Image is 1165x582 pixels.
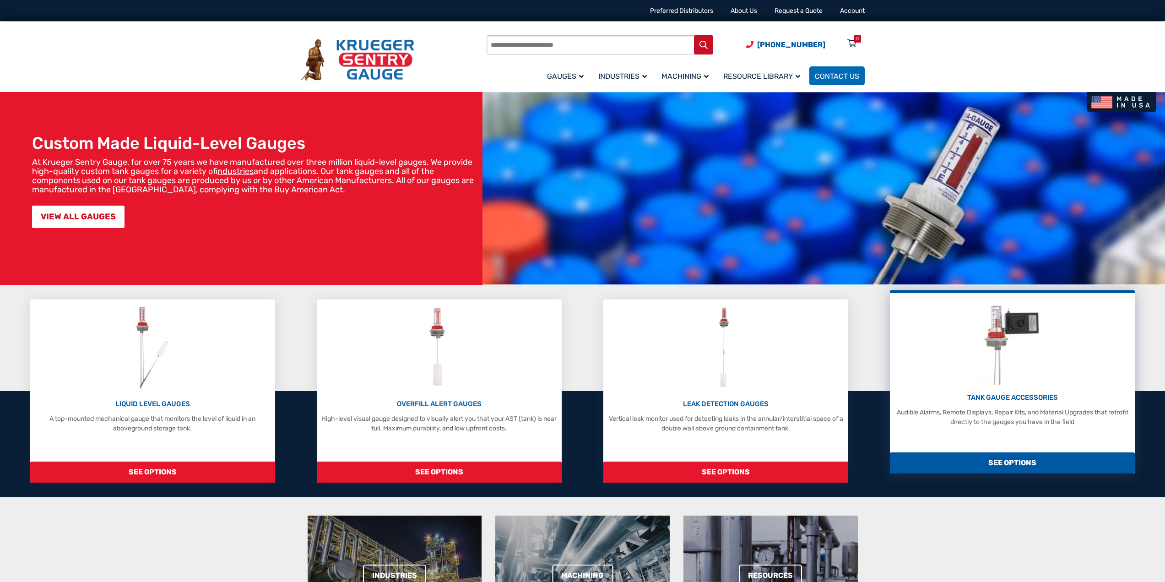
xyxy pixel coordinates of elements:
[35,414,270,433] p: A top-mounted mechanical gauge that monitors the level of liquid in an aboveground storage tank.
[32,158,478,194] p: At Krueger Sentry Gauge, for over 75 years we have manufactured over three million liquid-level g...
[815,72,859,81] span: Contact Us
[301,39,414,81] img: Krueger Sentry Gauge
[603,462,848,483] span: SEE OPTIONS
[317,462,561,483] span: SEE OPTIONS
[32,133,478,153] h1: Custom Made Liquid-Level Gauges
[746,39,825,50] a: Phone Number (920) 434-8860
[217,166,254,176] a: industries
[608,399,843,409] p: LEAK DETECTION GAUGES
[1087,92,1156,112] img: Made In USA
[775,7,823,15] a: Request a Quote
[840,7,865,15] a: Account
[661,72,709,81] span: Machining
[419,304,460,391] img: Overfill Alert Gauges
[608,414,843,433] p: Vertical leak monitor used for detecting leaks in the annular/interstitial space of a double wall...
[731,7,757,15] a: About Us
[650,7,713,15] a: Preferred Distributors
[30,299,275,483] a: Liquid Level Gauges LIQUID LEVEL GAUGES A top-mounted mechanical gauge that monitors the level of...
[890,290,1134,473] a: Tank Gauge Accessories TANK GAUGE ACCESSORIES Audible Alarms, Remote Displays, Repair Kits, and M...
[321,399,557,409] p: OVERFILL ALERT GAUGES
[894,392,1130,403] p: TANK GAUGE ACCESSORIES
[598,72,647,81] span: Industries
[547,72,584,81] span: Gauges
[656,65,718,87] a: Machining
[593,65,656,87] a: Industries
[809,66,865,85] a: Contact Us
[856,35,859,43] div: 0
[603,299,848,483] a: Leak Detection Gauges LEAK DETECTION GAUGES Vertical leak monitor used for detecting leaks in the...
[321,414,557,433] p: High-level visual gauge designed to visually alert you that your AST (tank) is near full. Maximum...
[317,299,561,483] a: Overfill Alert Gauges OVERFILL ALERT GAUGES High-level visual gauge designed to visually alert yo...
[30,462,275,483] span: SEE OPTIONS
[975,298,1049,385] img: Tank Gauge Accessories
[718,65,809,87] a: Resource Library
[890,452,1134,473] span: SEE OPTIONS
[32,206,125,228] a: VIEW ALL GAUGES
[35,399,270,409] p: LIQUID LEVEL GAUGES
[542,65,593,87] a: Gauges
[723,72,800,81] span: Resource Library
[482,92,1165,285] img: bg_hero_bannerksentry
[894,408,1130,427] p: Audible Alarms, Remote Displays, Repair Kits, and Material Upgrades that retrofit directly to the...
[128,304,177,391] img: Liquid Level Gauges
[708,304,744,391] img: Leak Detection Gauges
[757,40,825,49] span: [PHONE_NUMBER]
